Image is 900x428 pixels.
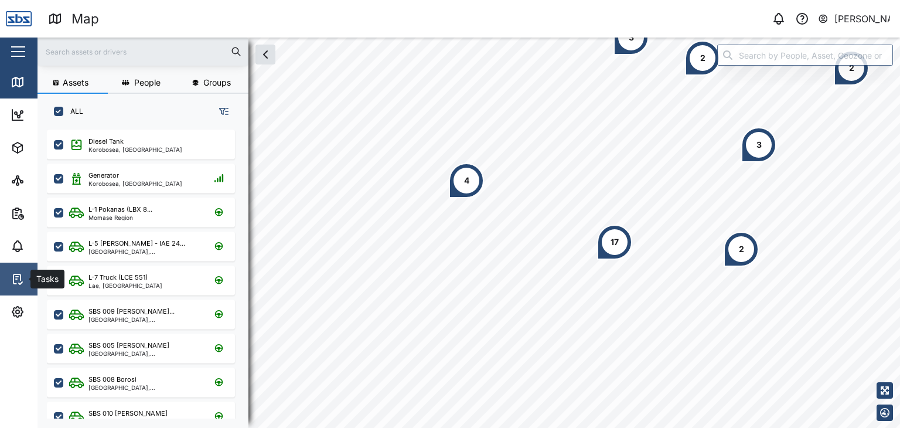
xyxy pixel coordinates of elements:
[88,317,200,322] div: [GEOGRAPHIC_DATA], [GEOGRAPHIC_DATA]
[134,79,161,87] span: People
[88,307,175,317] div: SBS 009 [PERSON_NAME]...
[88,239,185,249] div: L-5 [PERSON_NAME] - IAE 24...
[464,174,469,187] div: 4
[849,62,854,74] div: 2
[30,305,72,318] div: Settings
[30,108,83,121] div: Dashboard
[63,79,88,87] span: Assets
[37,38,900,428] canvas: Map
[88,283,162,288] div: Lae, [GEOGRAPHIC_DATA]
[834,12,891,26] div: [PERSON_NAME]
[700,52,705,64] div: 2
[88,205,152,215] div: L-1 Pokanas (LBX 8...
[724,232,759,267] div: Map marker
[88,171,119,181] div: Generator
[30,76,57,89] div: Map
[88,351,200,356] div: [GEOGRAPHIC_DATA], [GEOGRAPHIC_DATA]
[203,79,231,87] span: Groups
[30,207,70,220] div: Reports
[63,107,83,116] label: ALL
[88,215,152,220] div: Momase Region
[741,127,776,162] div: Map marker
[30,174,59,187] div: Sites
[88,137,124,147] div: Diesel Tank
[45,43,241,60] input: Search assets or drivers
[30,141,67,154] div: Assets
[30,273,63,286] div: Tasks
[6,6,32,32] img: Main Logo
[88,409,168,419] div: SBS 010 [PERSON_NAME]
[449,163,484,198] div: Map marker
[47,125,248,419] div: grid
[88,147,182,152] div: Korobosea, [GEOGRAPHIC_DATA]
[717,45,893,66] input: Search by People, Asset, Geozone or Place
[597,225,632,260] div: Map marker
[88,249,200,254] div: [GEOGRAPHIC_DATA], [GEOGRAPHIC_DATA]
[88,273,148,283] div: L-7 Truck (LCE 551)
[834,50,869,86] div: Map marker
[817,11,891,27] button: [PERSON_NAME]
[88,341,169,351] div: SBS 005 [PERSON_NAME]
[629,31,634,44] div: 3
[30,240,67,253] div: Alarms
[739,243,744,256] div: 2
[88,385,200,390] div: [GEOGRAPHIC_DATA], [GEOGRAPHIC_DATA]
[88,375,137,385] div: SBS 008 Borosi
[71,9,99,29] div: Map
[756,138,762,151] div: 3
[685,40,720,76] div: Map marker
[613,20,649,55] div: Map marker
[611,236,619,249] div: 17
[88,181,182,186] div: Korobosea, [GEOGRAPHIC_DATA]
